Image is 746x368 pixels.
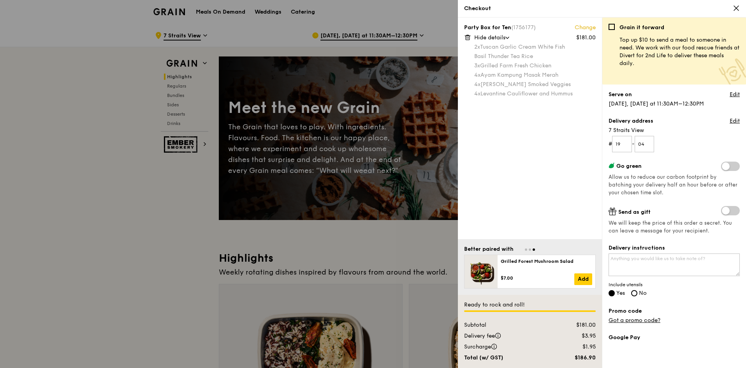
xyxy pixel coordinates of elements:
[609,307,740,315] label: Promo code
[609,334,740,342] label: Google Pay
[464,5,740,12] div: Checkout
[553,321,600,329] div: $181.00
[474,81,596,88] div: [PERSON_NAME] Smoked Veggies
[612,136,632,152] input: Floor
[474,81,480,88] span: 4x
[459,321,553,329] div: Subtotal
[553,332,600,340] div: $3.95
[618,209,651,215] span: Send as gift
[501,258,592,264] div: Grilled Forest Mushroom Salad
[609,290,615,296] input: Yes
[553,354,600,362] div: $186.90
[553,343,600,351] div: $1.95
[525,248,527,251] span: Go to slide 1
[609,91,632,99] label: Serve on
[474,71,596,79] div: Ayam Kampung Masak Merah
[639,290,647,296] span: No
[576,34,596,42] div: $181.00
[609,282,740,288] span: Include utensils
[574,273,592,285] a: Add
[719,58,746,86] img: Meal donation
[474,62,480,69] span: 3x
[631,290,637,296] input: No
[609,317,660,324] a: Got a promo code?
[474,90,596,98] div: Levantine Cauliflower and Hummus
[616,163,642,169] span: Go green
[474,72,480,78] span: 4x
[619,36,740,67] p: Top up $10 to send a meal to someone in need. We work with our food rescue friends at Divert for ...
[730,117,740,125] a: Edit
[474,43,596,51] div: Tuscan Garlic Cream White Fish
[619,24,664,31] b: Grain it forward
[616,290,625,296] span: Yes
[501,275,574,281] div: $7.00
[474,53,596,60] div: Basil Thunder Tea Rice
[609,244,740,252] label: Delivery instructions
[609,346,740,363] iframe: Secure payment button frame
[459,332,553,340] div: Delivery fee
[730,91,740,99] a: Edit
[464,301,596,309] div: Ready to rock and roll!
[609,117,653,125] label: Delivery address
[474,34,505,41] span: Hide details
[511,24,536,31] span: (1756177)
[635,136,655,152] input: Unit
[609,127,740,134] span: 7 Straits View
[464,24,596,32] div: Party Box for Ten
[459,354,553,362] div: Total (w/ GST)
[474,90,480,97] span: 4x
[464,245,514,253] div: Better paired with
[609,174,737,196] span: Allow us to reduce our carbon footprint by batching your delivery half an hour before or after yo...
[474,44,480,50] span: 2x
[529,248,531,251] span: Go to slide 2
[474,62,596,70] div: Grilled Farm Fresh Chicken
[609,136,740,152] form: # -
[575,24,596,32] a: Change
[609,100,704,107] span: [DATE], [DATE] at 11:30AM–12:30PM
[533,248,535,251] span: Go to slide 3
[609,219,740,235] span: We will keep the price of this order a secret. You can leave a message for your recipient.
[459,343,553,351] div: Surcharge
